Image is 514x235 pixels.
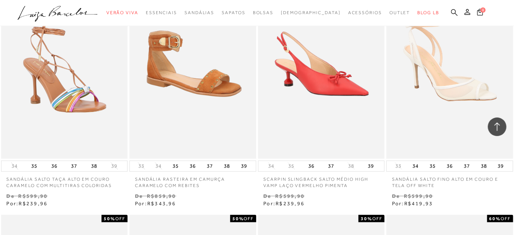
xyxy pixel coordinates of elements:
[281,6,341,20] a: noSubCategoriesText
[239,161,249,171] button: 39
[7,200,48,206] span: Por:
[153,162,164,170] button: 34
[115,216,125,221] span: OFF
[286,162,296,170] button: 35
[253,10,274,15] span: Bolsas
[264,200,305,206] span: Por:
[135,193,143,199] small: De
[29,161,39,171] button: 35
[346,162,356,170] button: 38
[222,161,232,171] button: 38
[386,172,513,189] a: SANDÁLIA SALTO FINO ALTO EM COURO E TELA OFF WHITE
[106,10,138,15] span: Verão Viva
[427,161,438,171] button: 35
[135,200,176,206] span: Por:
[258,172,385,189] a: SCARPIN SLINGBACK SALTO MÉDIO HIGH VAMP LAÇO VERMELHO PIMENTA
[205,161,215,171] button: 37
[404,193,433,199] small: R$599,90
[462,161,472,171] button: 37
[404,200,433,206] span: R$419,93
[392,193,400,199] small: De
[481,7,486,13] span: 0
[275,193,305,199] small: R$599,90
[69,161,80,171] button: 37
[104,216,115,221] strong: 50%
[266,162,277,170] button: 34
[19,200,48,206] span: R$239,96
[184,10,214,15] span: Sandálias
[187,161,198,171] button: 36
[7,193,15,199] small: De
[147,200,176,206] span: R$343,96
[444,161,455,171] button: 36
[89,161,99,171] button: 38
[146,10,177,15] span: Essenciais
[9,162,20,170] button: 34
[136,162,147,170] button: 33
[244,216,254,221] span: OFF
[18,193,48,199] small: R$599,90
[389,10,410,15] span: Outlet
[348,10,382,15] span: Acessórios
[361,216,372,221] strong: 30%
[1,172,128,189] a: SANDÁLIA SALTO TAÇA ALTO EM COURO CARAMELO COM MULTITIRAS COLORIDAS
[253,6,274,20] a: categoryNavScreenReaderText
[479,161,489,171] button: 38
[146,6,177,20] a: categoryNavScreenReaderText
[232,216,244,221] strong: 50%
[184,6,214,20] a: categoryNavScreenReaderText
[306,161,317,171] button: 36
[501,216,511,221] span: OFF
[392,200,433,206] span: Por:
[49,161,60,171] button: 36
[326,161,337,171] button: 37
[372,216,382,221] span: OFF
[418,10,439,15] span: BLOG LB
[276,200,305,206] span: R$239,96
[281,10,341,15] span: [DEMOGRAPHIC_DATA]
[222,6,245,20] a: categoryNavScreenReaderText
[264,193,272,199] small: De
[147,193,176,199] small: R$859,90
[348,6,382,20] a: categoryNavScreenReaderText
[109,162,119,170] button: 39
[170,161,181,171] button: 35
[393,162,404,170] button: 33
[410,161,421,171] button: 34
[475,8,485,18] button: 0
[222,10,245,15] span: Sapatos
[129,172,256,189] a: SANDÁLIA RASTEIRA EM CAMURÇA CARAMELO COM REBITES
[389,6,410,20] a: categoryNavScreenReaderText
[496,161,506,171] button: 39
[106,6,138,20] a: categoryNavScreenReaderText
[418,6,439,20] a: BLOG LB
[489,216,501,221] strong: 60%
[366,161,376,171] button: 39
